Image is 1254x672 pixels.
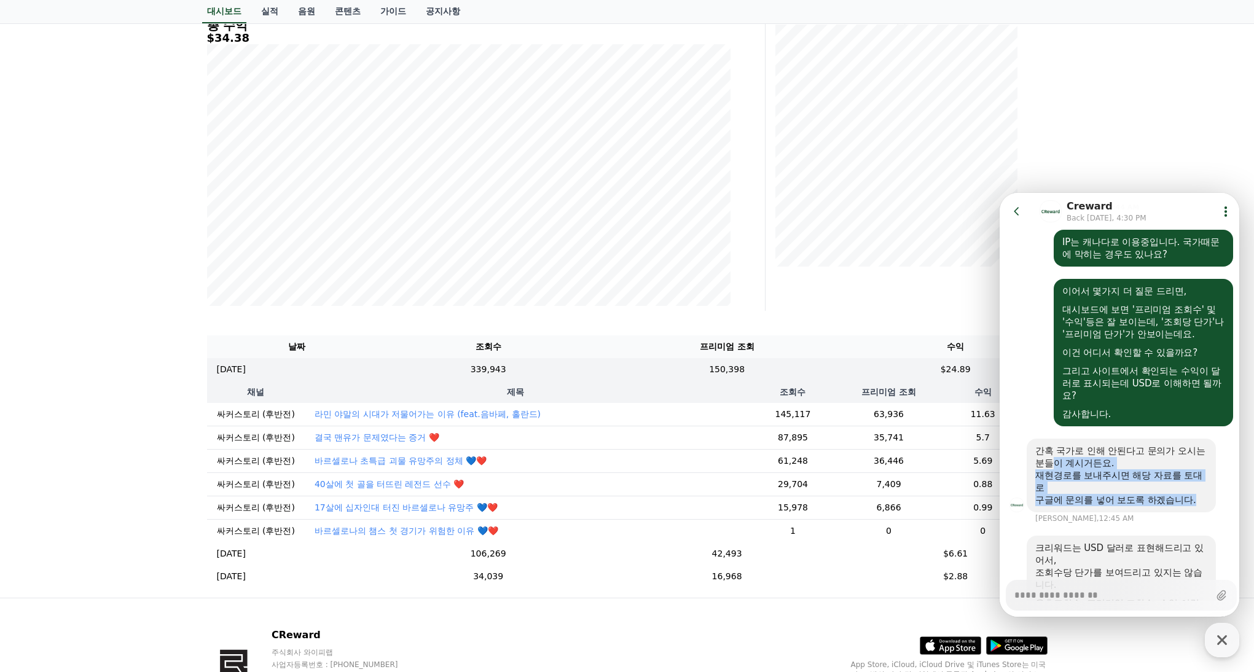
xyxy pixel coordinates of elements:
[207,472,305,496] td: 싸커스토리 (후반전)
[217,547,246,560] p: [DATE]
[864,565,1048,588] td: $2.88
[859,472,919,496] td: 7,409
[727,519,859,542] td: 1
[207,519,305,542] td: 싸커스토리 (후반전)
[207,18,731,32] h4: 총 수익
[315,431,439,443] button: 결국 맨유가 문제였다는 증거 ❤️
[859,426,919,449] td: 35,741
[315,501,498,514] button: 17살에 십자인대 터진 바르셀로나 유망주 💙❤️
[590,542,864,565] td: 42,493
[590,358,864,381] td: 150,398
[207,496,305,519] td: 싸커스토리 (후반전)
[305,381,727,403] th: 제목
[1000,193,1239,617] iframe: Channel chat
[727,472,859,496] td: 29,704
[727,403,859,426] td: 145,117
[864,335,1048,358] th: 수익
[272,628,421,643] p: CReward
[315,455,487,467] button: 바르셀로나 초특급 괴물 유망주의 정체 💙❤️
[859,519,919,542] td: 0
[207,449,305,472] td: 싸커스토리 (후반전)
[207,335,386,358] th: 날짜
[315,478,464,490] button: 40살에 첫 골을 터뜨린 레전드 선수 ❤️
[386,542,590,565] td: 106,269
[859,403,919,426] td: 63,936
[590,565,864,588] td: 16,968
[919,403,1048,426] td: 11.63
[315,408,541,420] button: 라민 야말의 시대가 저물어가는 이유 (feat.음바페, 홀란드)
[386,358,590,381] td: 339,943
[207,403,305,426] td: 싸커스토리 (후반전)
[727,381,859,403] th: 조회수
[727,496,859,519] td: 15,978
[919,472,1048,496] td: 0.88
[859,449,919,472] td: 36,446
[859,496,919,519] td: 6,866
[207,381,305,403] th: 채널
[919,496,1048,519] td: 0.99
[386,335,590,358] th: 조회수
[217,570,246,583] p: [DATE]
[386,565,590,588] td: 34,039
[217,363,246,376] p: [DATE]
[919,449,1048,472] td: 5.69
[919,426,1048,449] td: 5.7
[315,525,498,537] button: 바르셀로나의 챔스 첫 경기가 위험한 이유 💙❤️
[272,660,421,670] p: 사업자등록번호 : [PHONE_NUMBER]
[859,381,919,403] th: 프리미엄 조회
[207,32,731,44] h5: $34.38
[919,519,1048,542] td: 0
[727,426,859,449] td: 87,895
[207,426,305,449] td: 싸커스토리 (후반전)
[919,381,1048,403] th: 수익
[272,647,421,657] p: 주식회사 와이피랩
[864,358,1048,381] td: $24.89
[727,449,859,472] td: 61,248
[864,542,1048,565] td: $6.61
[590,335,864,358] th: 프리미엄 조회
